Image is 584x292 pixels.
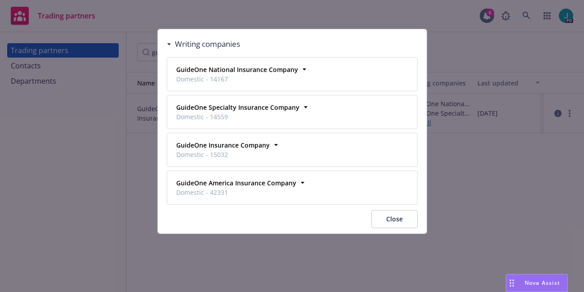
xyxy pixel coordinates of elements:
[506,274,568,292] button: Nova Assist
[176,141,270,149] strong: GuideOne Insurance Company
[176,74,298,84] span: Domestic - 14167
[175,38,240,50] h3: Writing companies
[176,150,270,159] span: Domestic - 15032
[167,38,240,50] div: Writing companies
[176,112,299,121] span: Domestic - 14559
[176,65,298,74] strong: GuideOne National Insurance Company
[371,210,418,228] button: Close
[506,274,517,292] div: Drag to move
[525,279,560,287] span: Nova Assist
[176,179,296,187] strong: GuideOne America Insurance Company
[176,103,299,112] strong: GuideOne Specialty Insurance Company
[176,188,296,197] span: Domestic - 42331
